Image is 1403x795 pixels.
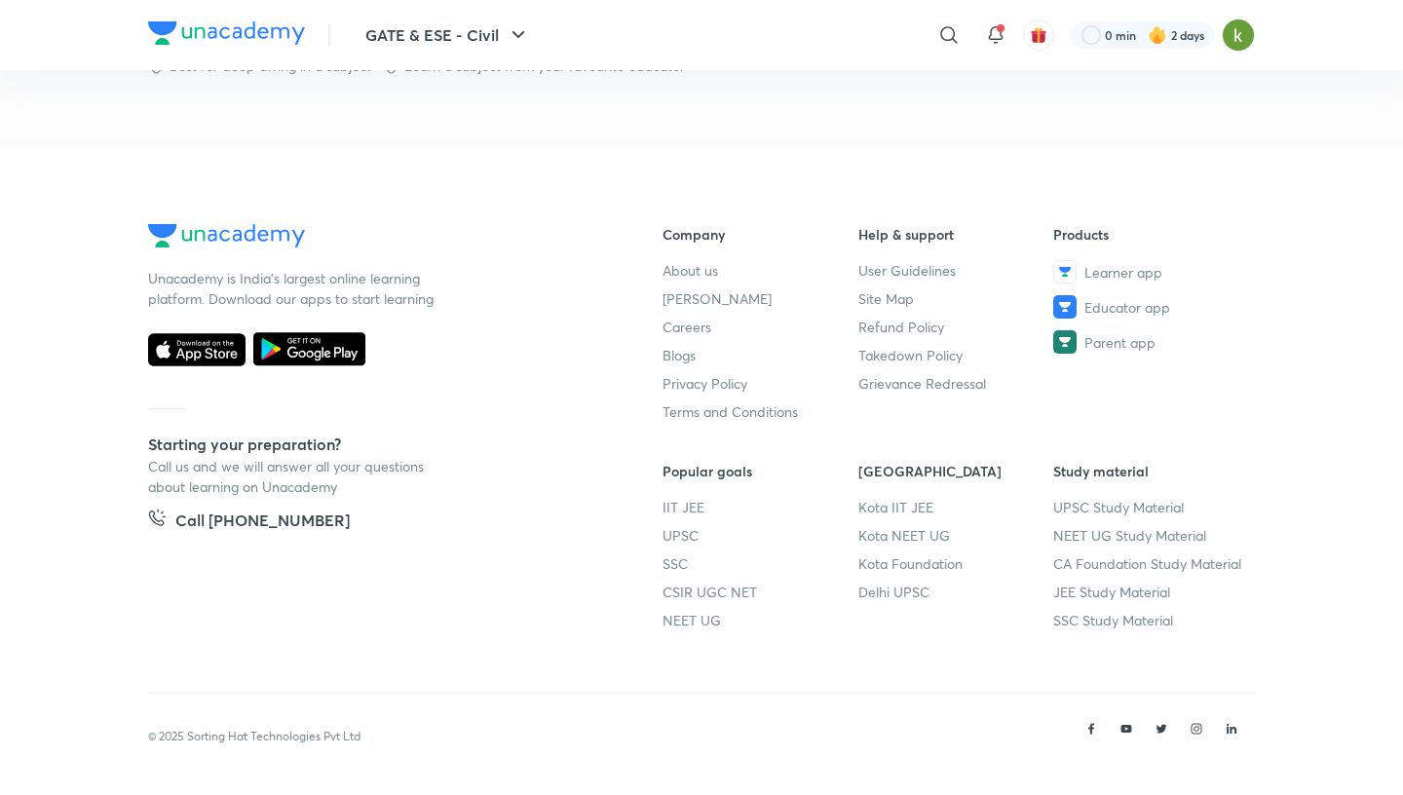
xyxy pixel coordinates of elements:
[1053,525,1249,546] a: NEET UG Study Material
[1053,295,1077,319] img: Educator app
[1053,260,1077,284] img: Learner app
[148,21,305,50] a: Company Logo
[858,461,1054,481] h6: [GEOGRAPHIC_DATA]
[1053,330,1249,354] a: Parent app
[663,525,858,546] a: UPSC
[858,345,1054,365] a: Takedown Policy
[1053,295,1249,319] a: Educator app
[1084,332,1156,353] span: Parent app
[663,610,858,630] a: NEET UG
[1053,260,1249,284] a: Learner app
[1084,297,1170,318] span: Educator app
[663,224,858,245] h6: Company
[148,728,360,745] p: © 2025 Sorting Hat Technologies Pvt Ltd
[175,509,350,536] h5: Call [PHONE_NUMBER]
[1030,26,1047,44] img: avatar
[148,433,600,456] h5: Starting your preparation?
[858,260,1054,281] a: User Guidelines
[663,317,711,337] span: Careers
[1053,224,1249,245] h6: Products
[663,317,858,337] a: Careers
[1148,25,1167,45] img: streak
[858,553,1054,574] a: Kota Foundation
[148,509,350,536] a: Call [PHONE_NUMBER]
[858,497,1054,517] a: Kota IIT JEE
[1084,262,1162,283] span: Learner app
[354,16,542,55] button: GATE & ESE - Civil
[663,373,858,394] a: Privacy Policy
[663,553,858,574] a: SSC
[663,260,858,281] a: About us
[1053,582,1249,602] a: JEE Study Material
[148,224,305,247] img: Company Logo
[858,288,1054,309] a: Site Map
[1053,553,1249,574] a: CA Foundation Study Material
[148,21,305,45] img: Company Logo
[1053,497,1249,517] a: UPSC Study Material
[858,582,1054,602] a: Delhi UPSC
[663,288,858,309] a: [PERSON_NAME]
[148,456,440,497] p: Call us and we will answer all your questions about learning on Unacademy
[663,497,858,517] a: IIT JEE
[663,345,858,365] a: Blogs
[1053,330,1077,354] img: Parent app
[663,582,858,602] a: CSIR UGC NET
[1053,610,1249,630] a: SSC Study Material
[858,525,1054,546] a: Kota NEET UG
[1053,461,1249,481] h6: Study material
[858,317,1054,337] a: Refund Policy
[148,224,600,252] a: Company Logo
[663,461,858,481] h6: Popular goals
[858,373,1054,394] a: Grievance Redressal
[1222,19,1255,52] img: Piyush raj
[1023,19,1054,51] button: avatar
[663,401,858,422] a: Terms and Conditions
[858,224,1054,245] h6: Help & support
[148,268,440,309] p: Unacademy is India’s largest online learning platform. Download our apps to start learning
